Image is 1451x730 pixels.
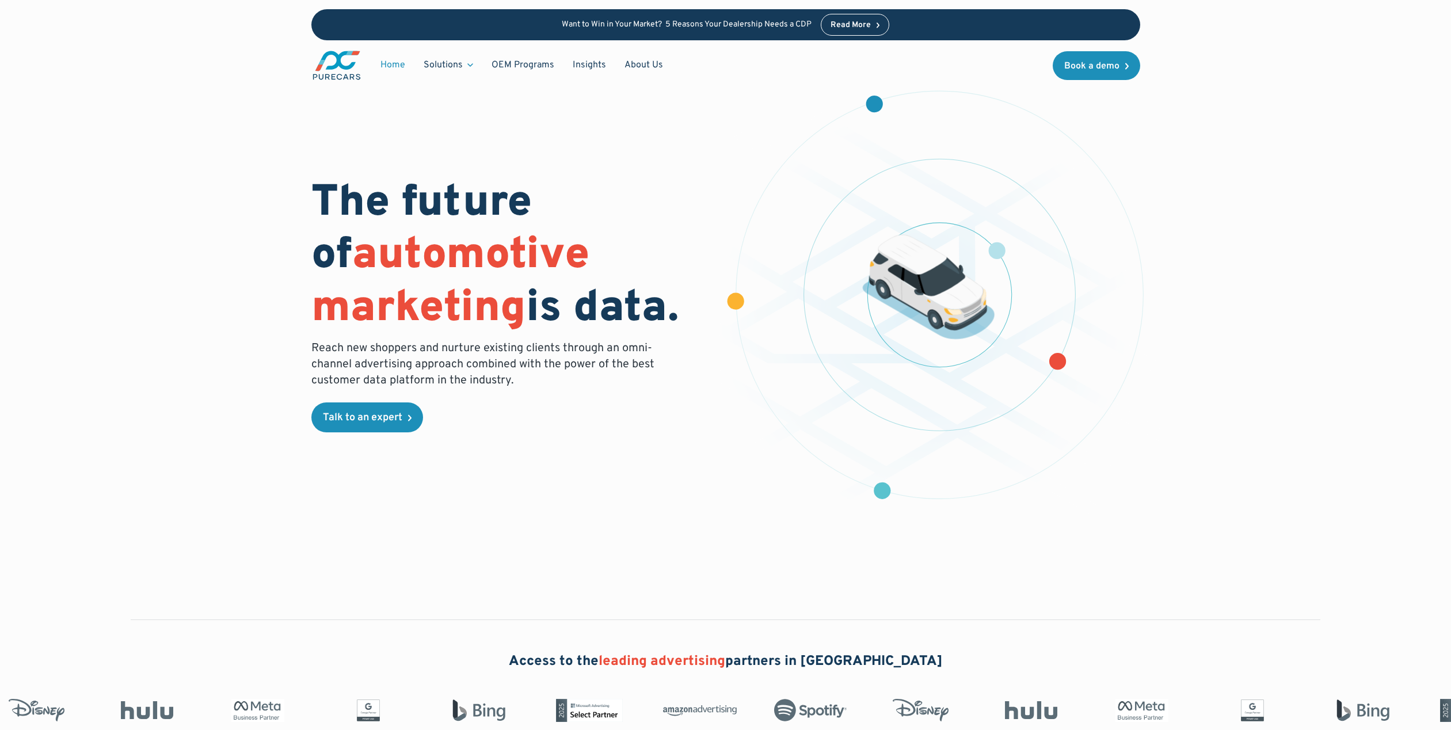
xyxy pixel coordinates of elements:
[311,50,362,81] img: purecars logo
[311,402,423,432] a: Talk to an expert
[311,178,712,336] h1: The future of is data.
[639,701,713,720] img: Amazon Advertising
[749,699,823,722] img: Spotify
[860,699,934,722] img: Disney
[562,20,812,30] p: Want to Win in Your Market? 5 Reasons Your Dealership Needs a CDP
[1064,62,1119,71] div: Book a demo
[311,50,362,81] a: main
[311,229,589,336] span: automotive marketing
[323,413,402,423] div: Talk to an expert
[424,59,463,71] div: Solutions
[615,54,672,76] a: About Us
[831,21,871,29] div: Read More
[371,54,414,76] a: Home
[1302,699,1376,722] img: Bing
[1053,51,1140,80] a: Book a demo
[418,699,492,722] img: Bing
[307,699,381,722] img: Google Partner
[197,699,271,722] img: Meta Business Partner
[821,14,890,36] a: Read More
[970,701,1044,720] img: Hulu
[509,652,943,672] h2: Access to the partners in [GEOGRAPHIC_DATA]
[599,653,725,670] span: leading advertising
[862,235,995,340] img: illustration of a vehicle
[311,340,661,389] p: Reach new shoppers and nurture existing clients through an omni-channel advertising approach comb...
[563,54,615,76] a: Insights
[482,54,563,76] a: OEM Programs
[414,54,482,76] div: Solutions
[1191,699,1265,722] img: Google Partner
[86,701,160,720] img: Hulu
[528,699,602,722] img: Microsoft Advertising Partner
[1081,699,1155,722] img: Meta Business Partner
